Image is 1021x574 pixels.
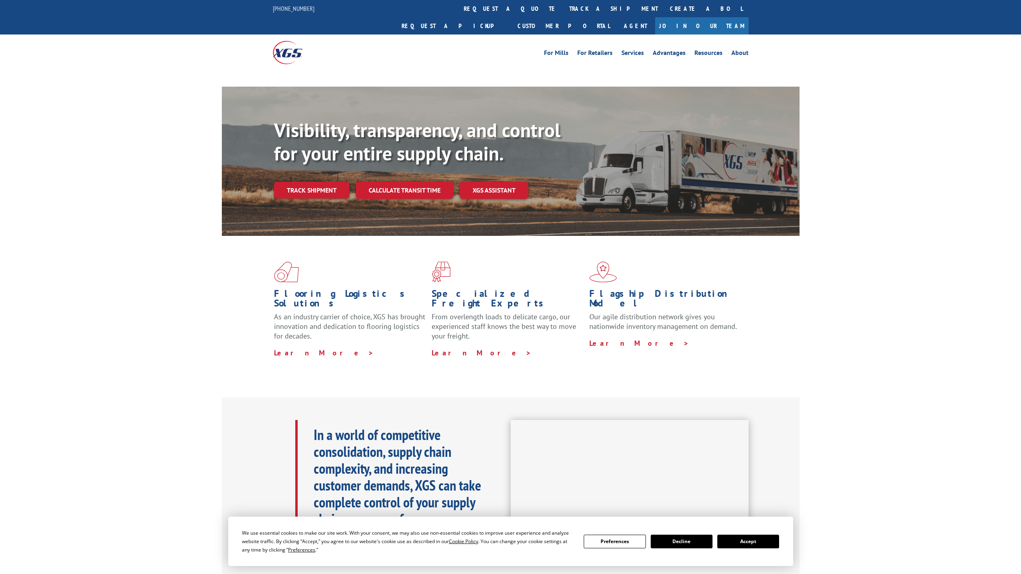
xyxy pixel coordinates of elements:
img: xgs-icon-total-supply-chain-intelligence-red [274,262,299,282]
a: For Mills [544,50,568,59]
h1: Flagship Distribution Model [589,289,741,312]
span: As an industry carrier of choice, XGS has brought innovation and dedication to flooring logistics... [274,312,425,341]
button: Accept [717,535,779,548]
a: XGS ASSISTANT [460,182,528,199]
b: Visibility, transparency, and control for your entire supply chain. [274,118,560,166]
span: Our agile distribution network gives you nationwide inventory management on demand. [589,312,737,331]
p: From overlength loads to delicate cargo, our experienced staff knows the best way to move your fr... [432,312,583,348]
a: Resources [694,50,723,59]
a: For Retailers [577,50,613,59]
h1: Specialized Freight Experts [432,289,583,312]
button: Decline [651,535,712,548]
img: xgs-icon-flagship-distribution-model-red [589,262,617,282]
span: Cookie Policy [449,538,478,545]
div: Cookie Consent Prompt [228,517,793,566]
a: Advantages [653,50,686,59]
a: Customer Portal [512,17,616,34]
a: Agent [616,17,655,34]
a: Request a pickup [396,17,512,34]
div: We use essential cookies to make our site work. With your consent, we may also use non-essential ... [242,529,574,554]
a: Calculate transit time [356,182,453,199]
a: About [731,50,749,59]
h1: Flooring Logistics Solutions [274,289,426,312]
iframe: XGS Logistics Solutions [511,420,749,554]
span: Preferences [288,546,315,553]
b: In a world of competitive consolidation, supply chain complexity, and increasing customer demands... [314,425,481,545]
img: xgs-icon-focused-on-flooring-red [432,262,451,282]
a: Services [621,50,644,59]
a: Learn More > [589,339,689,348]
a: Track shipment [274,182,349,199]
a: Join Our Team [655,17,749,34]
a: [PHONE_NUMBER] [273,4,315,12]
button: Preferences [584,535,645,548]
a: Learn More > [274,348,374,357]
a: Learn More > [432,348,532,357]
